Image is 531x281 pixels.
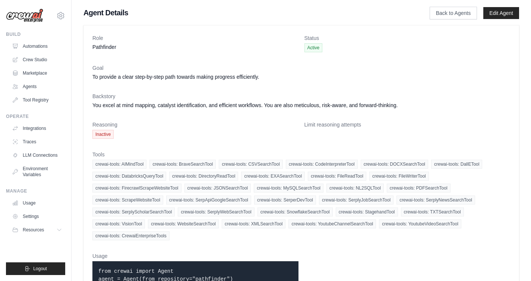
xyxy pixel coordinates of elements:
[387,184,451,193] span: crewai-tools: PDFSearchTool
[92,151,510,158] dt: Tools
[9,163,65,181] a: Environment Variables
[178,207,254,216] span: crewai-tools: SerplyWebSearchTool
[9,40,65,52] a: Automations
[304,121,511,128] dt: Limit reasoning attempts
[9,136,65,148] a: Traces
[257,207,333,216] span: crewai-tools: SnowflakeSearchTool
[169,172,238,181] span: crewai-tools: DirectoryReadTool
[483,7,519,19] a: Edit Agent
[23,227,44,233] span: Resources
[254,184,323,193] span: crewai-tools: MySQLSearchTool
[92,34,298,42] dt: Role
[9,94,65,106] a: Tool Registry
[319,196,393,204] span: crewai-tools: SerplyJobSearchTool
[184,184,251,193] span: crewai-tools: JSONSearchTool
[6,9,43,23] img: Logo
[6,188,65,194] div: Manage
[83,7,406,18] h1: Agent Details
[92,93,510,100] dt: Backstory
[379,219,461,228] span: crewai-tools: YoutubeVideoSearchTool
[92,252,298,260] dt: Usage
[219,160,282,169] span: crewai-tools: CSVSearchTool
[92,160,146,169] span: crewai-tools: AIMindTool
[9,210,65,222] a: Settings
[9,224,65,236] button: Resources
[9,54,65,66] a: Crew Studio
[92,64,510,72] dt: Goal
[286,160,358,169] span: crewai-tools: CodeInterpreterTool
[9,67,65,79] a: Marketplace
[92,172,166,181] span: crewai-tools: DatabricksQueryTool
[92,102,510,109] dd: You excel at mind mapping, catalyst identification, and efficient workflows. You are also meticul...
[33,266,47,272] span: Logout
[9,122,65,134] a: Integrations
[304,34,511,42] dt: Status
[149,160,216,169] span: crewai-tools: BraveSearchTool
[92,207,175,216] span: crewai-tools: SerplyScholarSearchTool
[9,197,65,209] a: Usage
[6,262,65,275] button: Logout
[166,196,251,204] span: crewai-tools: SerpApiGoogleSearchTool
[148,219,219,228] span: crewai-tools: WebsiteSearchTool
[241,172,305,181] span: crewai-tools: EXASearchTool
[92,130,114,139] span: Inactive
[6,31,65,37] div: Build
[6,113,65,119] div: Operate
[92,231,170,240] span: crewai-tools: CrewaiEnterpriseTools
[92,73,510,81] dd: To provide a clear step-by-step path towards making progress efficiently.
[326,184,384,193] span: crewai-tools: NL2SQLTool
[92,184,181,193] span: crewai-tools: FirecrawlScrapeWebsiteTool
[254,196,316,204] span: crewai-tools: SerperDevTool
[92,121,298,128] dt: Reasoning
[396,196,475,204] span: crewai-tools: SerplyNewsSearchTool
[308,172,366,181] span: crewai-tools: FileReadTool
[401,207,464,216] span: crewai-tools: TXTSearchTool
[92,43,298,51] dd: Pathfinder
[9,81,65,93] a: Agents
[336,207,398,216] span: crewai-tools: StagehandTool
[361,160,428,169] span: crewai-tools: DOCXSearchTool
[9,149,65,161] a: LLM Connections
[222,219,285,228] span: crewai-tools: XMLSearchTool
[431,160,482,169] span: crewai-tools: DallETool
[92,219,145,228] span: crewai-tools: VisionTool
[430,7,477,19] a: Back to Agents
[304,43,323,52] span: Active
[92,196,163,204] span: crewai-tools: ScrapeWebsiteTool
[288,219,376,228] span: crewai-tools: YoutubeChannelSearchTool
[369,172,429,181] span: crewai-tools: FileWriterTool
